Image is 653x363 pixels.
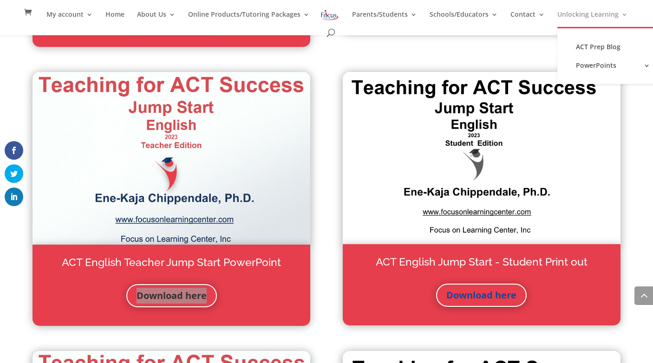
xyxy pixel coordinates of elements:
[105,11,124,27] a: Home
[188,11,310,27] a: Online Products/Tutoring Packages
[320,8,340,22] img: Focus on Learning
[510,11,545,27] a: Contact
[436,284,527,307] a: Download here
[557,11,628,27] a: Unlocking Learning
[51,254,292,275] h2: ACT English Teacher Jump Start PowerPoint
[137,11,176,27] a: About Us
[430,11,498,27] a: Schools/Educators
[126,284,217,307] a: Download here
[343,72,620,244] img: Screenshot 2023-06-22 at 11.37.01 AM
[361,254,602,275] h2: ACT English Jump Start - Student Print out
[352,11,417,27] a: Parents/Students
[46,11,93,27] a: My account
[33,72,310,245] img: Screenshot 2023-06-22 at 11.38.04 AM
